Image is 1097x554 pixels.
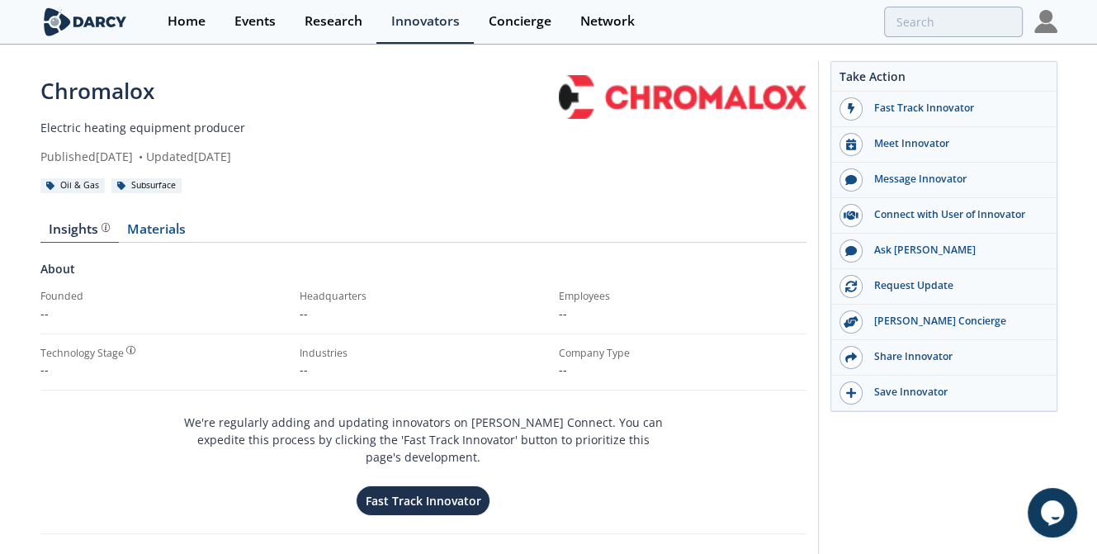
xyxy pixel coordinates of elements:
div: [PERSON_NAME] Concierge [863,314,1047,329]
img: logo-wide.svg [40,7,130,36]
div: Company Type [559,346,806,361]
div: Founded [40,289,288,304]
iframe: chat widget [1028,488,1080,537]
div: Published [DATE] Updated [DATE] [40,148,559,165]
a: Materials [119,223,195,243]
div: Technology Stage [40,346,124,361]
div: Subsurface [111,178,182,193]
img: information.svg [102,223,111,232]
div: About [40,260,806,289]
span: • [136,149,146,164]
div: Message Innovator [863,172,1047,187]
div: Headquarters [300,289,547,304]
button: Fast Track Innovator [356,485,490,516]
div: Insights [49,223,110,236]
div: Request Update [863,278,1047,293]
div: Concierge [489,15,551,28]
button: Save Innovator [831,376,1057,411]
div: Fast Track Innovator [863,101,1047,116]
div: Research [305,15,362,28]
div: We're regularly adding and updating innovators on [PERSON_NAME] Connect. You can expedite this pr... [181,402,666,517]
p: Electric heating equipment producer [40,119,559,136]
p: -- [559,361,806,378]
div: -- [40,361,288,378]
p: -- [40,305,288,322]
img: information.svg [126,346,135,355]
input: Advanced Search [884,7,1023,37]
div: Home [168,15,206,28]
div: Chromalox [40,75,559,107]
div: Ask [PERSON_NAME] [863,243,1047,258]
div: Share Innovator [863,349,1047,364]
img: Profile [1034,10,1057,33]
div: Employees [559,289,806,304]
div: Meet Innovator [863,136,1047,151]
a: Insights [40,223,119,243]
div: Connect with User of Innovator [863,207,1047,222]
div: Save Innovator [863,385,1047,400]
div: Take Action [831,68,1057,92]
div: Network [580,15,635,28]
p: -- [300,305,547,322]
div: Oil & Gas [40,178,106,193]
p: -- [559,305,806,322]
p: -- [300,361,547,378]
div: Industries [300,346,547,361]
div: Innovators [391,15,460,28]
div: Events [234,15,276,28]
